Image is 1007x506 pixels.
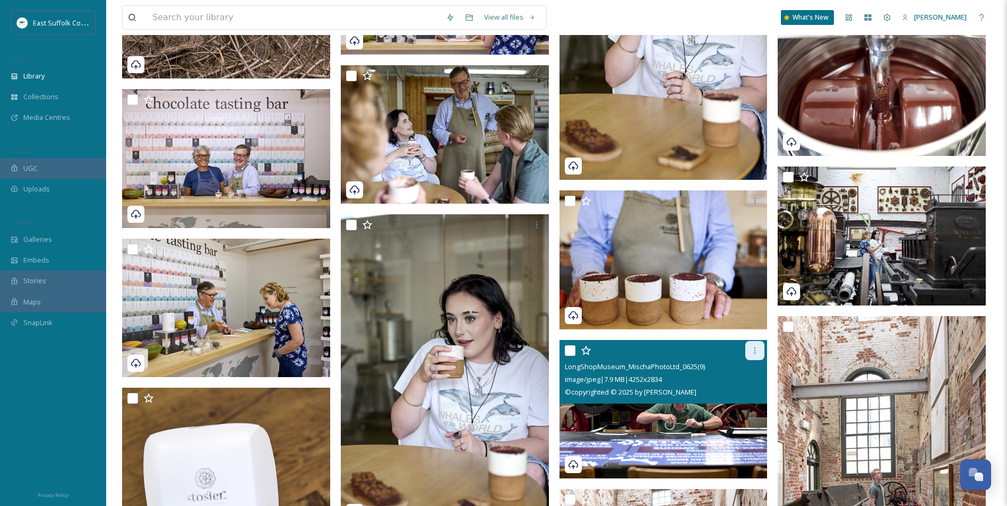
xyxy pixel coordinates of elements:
input: Search your library [147,6,441,29]
span: LongShopMuseum_MischaPhotoLtd_0625(9) [565,362,705,371]
span: Embeds [23,255,49,265]
a: What's New [781,10,834,25]
img: TosierChocolatemaker_MischaPhotoLtd_0625(12) [778,18,986,156]
img: TosierChocolatemaker_MischaPhotoLtd_0625(8) [560,190,768,329]
span: Galleries [23,234,52,245]
button: Open Chat [960,459,991,490]
span: Privacy Policy [38,492,68,499]
span: UGC [23,163,38,173]
span: [PERSON_NAME] [914,12,967,22]
img: TosierChocolatemaker_MischaPhotoLtd_0625(9) [122,89,330,228]
span: Collections [23,92,58,102]
span: Uploads [23,184,50,194]
span: Media Centres [23,112,70,123]
span: WIDGETS [11,218,35,226]
img: LongShopMuseum_MischaPhotoLtd_0625(9) [560,339,768,478]
span: Maps [23,297,41,307]
span: SnapLink [23,318,53,328]
span: Library [23,71,45,81]
span: image/jpeg | 7.9 MB | 4252 x 2834 [565,374,662,384]
a: [PERSON_NAME] [897,7,972,28]
img: TosierChocolatemaker_MischaPhotoLtd_0625(10) [341,65,549,204]
span: MEDIA [11,55,29,63]
span: COLLECT [11,147,33,155]
span: East Suffolk Council [33,18,96,28]
img: ESC%20Logo.png [17,18,28,28]
img: TosierChocolatemaker_MischaPhotoLtd_0625(7) [122,239,330,378]
a: Privacy Policy [38,488,68,501]
a: View all files [479,7,541,28]
img: LongShopMuseum_MischaPhotoLtd_0625(10) [778,167,986,306]
span: © copyrighted © 2025 by [PERSON_NAME] [565,387,696,397]
span: Stories [23,276,46,286]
